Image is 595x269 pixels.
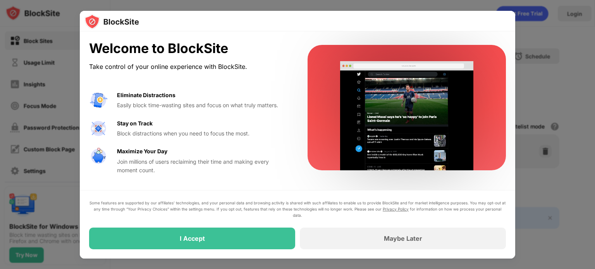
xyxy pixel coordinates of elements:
img: logo-blocksite.svg [84,14,139,29]
div: Take control of your online experience with BlockSite. [89,61,289,72]
div: Join millions of users reclaiming their time and making every moment count. [117,158,289,175]
div: Some features are supported by our affiliates’ technologies, and your personal data and browsing ... [89,200,506,218]
div: Maybe Later [384,235,422,242]
div: I Accept [180,235,205,242]
img: value-focus.svg [89,119,108,138]
a: Privacy Policy [383,207,409,211]
div: Eliminate Distractions [117,91,175,99]
div: Stay on Track [117,119,153,128]
img: value-avoid-distractions.svg [89,91,108,110]
div: Block distractions when you need to focus the most. [117,129,289,138]
div: Maximize Your Day [117,147,167,156]
div: Easily block time-wasting sites and focus on what truly matters. [117,101,289,110]
img: value-safe-time.svg [89,147,108,166]
div: Welcome to BlockSite [89,41,289,57]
